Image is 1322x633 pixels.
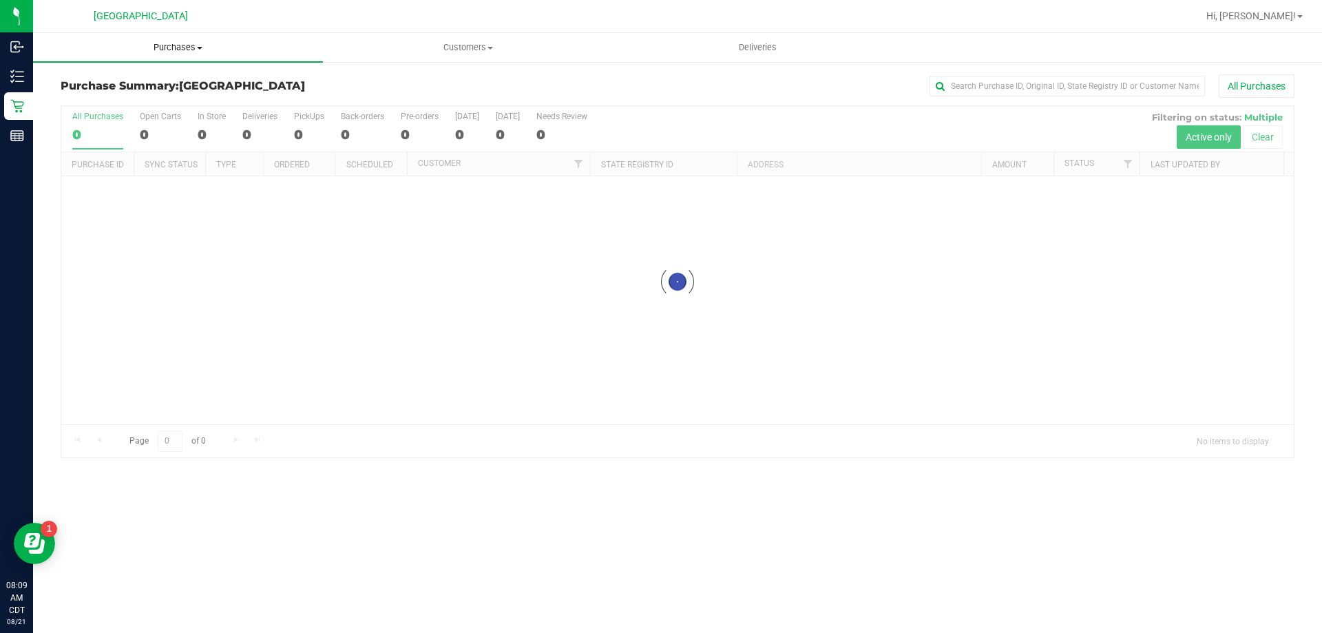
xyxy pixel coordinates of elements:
[14,523,55,564] iframe: Resource center
[179,79,305,92] span: [GEOGRAPHIC_DATA]
[94,10,188,22] span: [GEOGRAPHIC_DATA]
[61,80,472,92] h3: Purchase Summary:
[10,70,24,83] inline-svg: Inventory
[720,41,795,54] span: Deliveries
[33,41,323,54] span: Purchases
[613,33,903,62] a: Deliveries
[324,41,612,54] span: Customers
[10,99,24,113] inline-svg: Retail
[33,33,323,62] a: Purchases
[1219,74,1294,98] button: All Purchases
[10,40,24,54] inline-svg: Inbound
[323,33,613,62] a: Customers
[41,521,57,537] iframe: Resource center unread badge
[6,579,27,616] p: 08:09 AM CDT
[10,129,24,143] inline-svg: Reports
[930,76,1205,96] input: Search Purchase ID, Original ID, State Registry ID or Customer Name...
[1206,10,1296,21] span: Hi, [PERSON_NAME]!
[6,616,27,627] p: 08/21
